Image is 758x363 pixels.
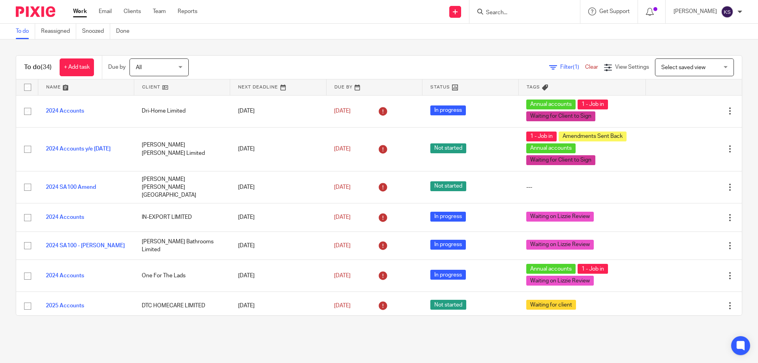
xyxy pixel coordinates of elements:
[430,143,466,153] span: Not started
[526,212,594,222] span: Waiting on Lizzie Review
[526,132,557,141] span: 1 - Job in
[134,203,230,231] td: IN-EXPORT LIMITED
[230,231,326,260] td: [DATE]
[430,270,466,280] span: In progress
[430,105,466,115] span: In progress
[334,243,351,248] span: [DATE]
[674,8,717,15] p: [PERSON_NAME]
[526,300,576,310] span: Waiting for client
[134,95,230,127] td: Dri-Home Limited
[573,64,579,70] span: (1)
[108,63,126,71] p: Due by
[430,181,466,191] span: Not started
[153,8,166,15] a: Team
[116,24,135,39] a: Done
[578,264,608,274] span: 1 - Job in
[430,240,466,250] span: In progress
[485,9,556,17] input: Search
[526,155,595,165] span: Waiting for Client to Sign
[134,171,230,203] td: [PERSON_NAME] [PERSON_NAME][GEOGRAPHIC_DATA]
[526,143,576,153] span: Annual accounts
[527,85,540,89] span: Tags
[16,24,35,39] a: To do
[585,64,598,70] a: Clear
[230,171,326,203] td: [DATE]
[526,240,594,250] span: Waiting on Lizzie Review
[46,146,111,152] a: 2024 Accounts y/e [DATE]
[599,9,630,14] span: Get Support
[526,100,576,109] span: Annual accounts
[430,212,466,222] span: In progress
[82,24,110,39] a: Snoozed
[230,203,326,231] td: [DATE]
[46,243,125,248] a: 2024 SA100 - [PERSON_NAME]
[41,64,52,70] span: (34)
[526,111,595,121] span: Waiting for Client to Sign
[334,303,351,308] span: [DATE]
[46,214,84,220] a: 2024 Accounts
[526,276,594,286] span: Waiting on Lizzie Review
[41,24,76,39] a: Reassigned
[559,132,627,141] span: Amendments Sent Back
[24,63,52,71] h1: To do
[60,58,94,76] a: + Add task
[334,184,351,190] span: [DATE]
[46,108,84,114] a: 2024 Accounts
[136,65,142,70] span: All
[46,273,84,278] a: 2024 Accounts
[178,8,197,15] a: Reports
[230,260,326,292] td: [DATE]
[134,127,230,171] td: [PERSON_NAME] [PERSON_NAME] Limited
[99,8,112,15] a: Email
[230,95,326,127] td: [DATE]
[124,8,141,15] a: Clients
[134,260,230,292] td: One For The Lads
[578,100,608,109] span: 1 - Job in
[560,64,585,70] span: Filter
[46,184,96,190] a: 2024 SA100 Amend
[615,64,649,70] span: View Settings
[526,264,576,274] span: Annual accounts
[134,292,230,320] td: DTC HOMECARE LIMITED
[334,273,351,278] span: [DATE]
[334,214,351,220] span: [DATE]
[230,292,326,320] td: [DATE]
[661,65,705,70] span: Select saved view
[16,6,55,17] img: Pixie
[230,127,326,171] td: [DATE]
[73,8,87,15] a: Work
[46,303,84,308] a: 2025 Accounts
[334,108,351,114] span: [DATE]
[430,300,466,310] span: Not started
[721,6,734,18] img: svg%3E
[526,183,638,191] div: ---
[334,146,351,152] span: [DATE]
[134,231,230,260] td: [PERSON_NAME] Bathrooms Limited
